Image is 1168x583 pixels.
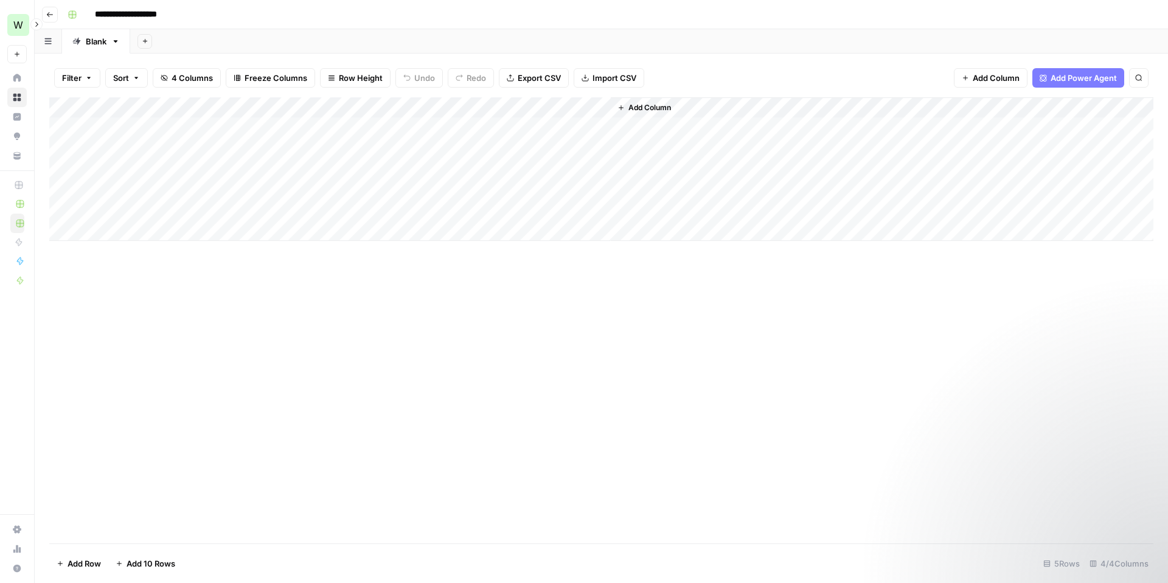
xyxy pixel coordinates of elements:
[105,68,148,88] button: Sort
[7,88,27,107] a: Browse
[613,100,676,116] button: Add Column
[467,72,486,84] span: Redo
[127,557,175,570] span: Add 10 Rows
[574,68,644,88] button: Import CSV
[593,72,636,84] span: Import CSV
[7,107,27,127] a: Insights
[1051,72,1117,84] span: Add Power Agent
[628,102,671,113] span: Add Column
[86,35,106,47] div: Blank
[7,127,27,146] a: Opportunities
[448,68,494,88] button: Redo
[62,29,130,54] a: Blank
[954,68,1027,88] button: Add Column
[7,559,27,578] button: Help + Support
[7,146,27,166] a: Your Data
[414,72,435,84] span: Undo
[7,520,27,539] a: Settings
[68,557,101,570] span: Add Row
[339,72,383,84] span: Row Height
[973,72,1020,84] span: Add Column
[226,68,315,88] button: Freeze Columns
[172,72,213,84] span: 4 Columns
[13,18,23,32] span: W
[49,554,108,573] button: Add Row
[320,68,391,88] button: Row Height
[1038,554,1085,573] div: 5 Rows
[108,554,182,573] button: Add 10 Rows
[7,68,27,88] a: Home
[7,10,27,40] button: Workspace: Workspace1
[1032,68,1124,88] button: Add Power Agent
[245,72,307,84] span: Freeze Columns
[153,68,221,88] button: 4 Columns
[113,72,129,84] span: Sort
[7,539,27,559] a: Usage
[518,72,561,84] span: Export CSV
[395,68,443,88] button: Undo
[499,68,569,88] button: Export CSV
[1085,554,1153,573] div: 4/4 Columns
[54,68,100,88] button: Filter
[62,72,82,84] span: Filter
